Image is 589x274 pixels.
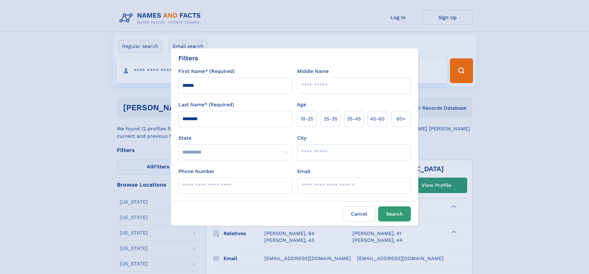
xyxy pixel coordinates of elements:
label: Last Name* (Required) [178,101,234,108]
label: Cancel [343,206,376,221]
span: 25‑35 [324,115,337,123]
span: 60+ [396,115,406,123]
label: Age [297,101,306,108]
span: 18‑25 [301,115,313,123]
label: State [178,134,292,142]
span: 45‑60 [370,115,385,123]
span: 35‑45 [347,115,361,123]
label: City [297,134,306,142]
button: Search [378,206,411,221]
label: Phone Number [178,168,215,175]
label: Email [297,168,310,175]
div: Filters [178,53,198,63]
label: Middle Name [297,68,329,75]
label: First Name* (Required) [178,68,235,75]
